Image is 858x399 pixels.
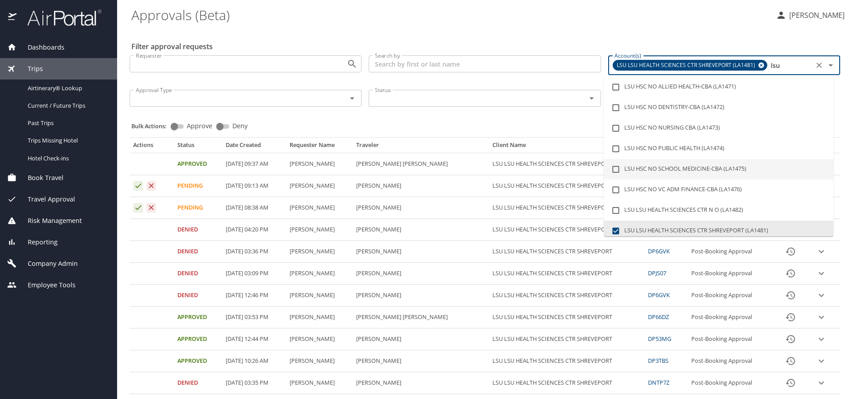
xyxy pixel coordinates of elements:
[489,307,644,328] td: LSU LSU HEALTH SCIENCES CTR SHREVEPORT
[688,350,773,372] td: Post-Booking Approval
[369,55,601,72] input: Search by first or last name
[222,197,286,219] td: [DATE] 08:38 AM
[688,263,773,285] td: Post-Booking Approval
[8,9,17,26] img: icon-airportal.png
[174,153,222,175] td: Approved
[28,119,106,127] span: Past Trips
[604,221,833,241] li: LSU LSU HEALTH SCIENCES CTR SHREVEPORT (LA1481)
[17,64,43,74] span: Trips
[688,285,773,307] td: Post-Booking Approval
[286,372,353,394] td: [PERSON_NAME]
[187,123,212,129] span: Approve
[17,9,101,26] img: airportal-logo.png
[286,263,353,285] td: [PERSON_NAME]
[286,197,353,219] td: [PERSON_NAME]
[585,92,598,105] button: Open
[648,378,669,386] a: DNTP7Z
[133,181,143,191] button: Approve request
[604,180,833,200] li: LSU HSC NO VC ADM FINANCE-CBA (LA1476)
[28,101,106,110] span: Current / Future Trips
[17,259,78,269] span: Company Admin
[174,285,222,307] td: Denied
[604,77,833,97] li: LSU HSC NO ALLIED HEALTH-CBA (LA1471)
[780,372,801,394] button: History
[131,1,769,29] h1: Approvals (Beta)
[489,197,644,219] td: LSU LSU HEALTH SCIENCES CTR SHREVEPORT
[28,154,106,163] span: Hotel Check-ins
[130,141,174,153] th: Actions
[286,307,353,328] td: [PERSON_NAME]
[346,92,358,105] button: Open
[174,350,222,372] td: Approved
[222,141,286,153] th: Date Created
[131,122,174,130] p: Bulk Actions:
[648,357,669,365] a: DP3TBS
[648,313,669,321] a: DP66DZ
[489,241,644,263] td: LSU LSU HEALTH SCIENCES CTR SHREVEPORT
[174,328,222,350] td: Approved
[815,332,828,346] button: expand row
[17,237,58,247] span: Reporting
[131,39,213,54] h2: Filter approval requests
[648,335,671,343] a: DP53MG
[780,328,801,350] button: History
[174,263,222,285] td: Denied
[353,328,488,350] td: [PERSON_NAME]
[353,241,488,263] td: [PERSON_NAME]
[604,118,833,139] li: LSU HSC NO NURSING CBA (LA1473)
[489,372,644,394] td: LSU LSU HEALTH SCIENCES CTR SHREVEPORT
[648,291,670,299] a: DP6GVK
[232,123,248,129] span: Deny
[815,267,828,280] button: expand row
[489,350,644,372] td: LSU LSU HEALTH SCIENCES CTR SHREVEPORT
[780,285,801,306] button: History
[353,197,488,219] td: [PERSON_NAME]
[286,285,353,307] td: [PERSON_NAME]
[489,263,644,285] td: LSU LSU HEALTH SCIENCES CTR SHREVEPORT
[688,372,773,394] td: Post-Booking Approval
[222,175,286,197] td: [DATE] 09:13 AM
[286,141,353,153] th: Requester Name
[780,350,801,372] button: History
[613,60,767,71] div: LSU LSU HEALTH SCIENCES CTR SHREVEPORT (LA1481)
[222,219,286,241] td: [DATE] 04:20 PM
[815,376,828,390] button: expand row
[815,245,828,258] button: expand row
[688,307,773,328] td: Post-Booking Approval
[688,328,773,350] td: Post-Booking Approval
[286,350,353,372] td: [PERSON_NAME]
[815,354,828,368] button: expand row
[780,241,801,262] button: History
[613,61,761,70] span: LSU LSU HEALTH SCIENCES CTR SHREVEPORT (LA1481)
[772,7,848,23] button: [PERSON_NAME]
[353,175,488,197] td: [PERSON_NAME]
[286,241,353,263] td: [PERSON_NAME]
[222,241,286,263] td: [DATE] 03:36 PM
[286,328,353,350] td: [PERSON_NAME]
[353,141,488,153] th: Traveler
[346,58,358,70] button: Open
[815,311,828,324] button: expand row
[17,216,82,226] span: Risk Management
[353,285,488,307] td: [PERSON_NAME]
[28,84,106,92] span: Airtinerary® Lookup
[604,200,833,221] li: LSU LSU HEALTH SCIENCES CTR N O (LA1482)
[489,219,644,241] td: LSU LSU HEALTH SCIENCES CTR SHREVEPORT
[813,59,825,71] button: Clear
[222,328,286,350] td: [DATE] 12:44 PM
[286,153,353,175] td: [PERSON_NAME]
[489,328,644,350] td: LSU LSU HEALTH SCIENCES CTR SHREVEPORT
[604,159,833,180] li: LSU HSC NO SCHOOL MEDICINE-CBA (LA1475)
[174,241,222,263] td: Denied
[174,197,222,219] td: Pending
[147,203,156,213] button: Deny request
[286,175,353,197] td: [PERSON_NAME]
[222,285,286,307] td: [DATE] 12:46 PM
[489,141,644,153] th: Client Name
[17,280,76,290] span: Employee Tools
[133,203,143,213] button: Approve request
[174,141,222,153] th: Status
[17,173,63,183] span: Book Travel
[174,307,222,328] td: Approved
[604,139,833,159] li: LSU HSC NO PUBLIC HEALTH (LA1474)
